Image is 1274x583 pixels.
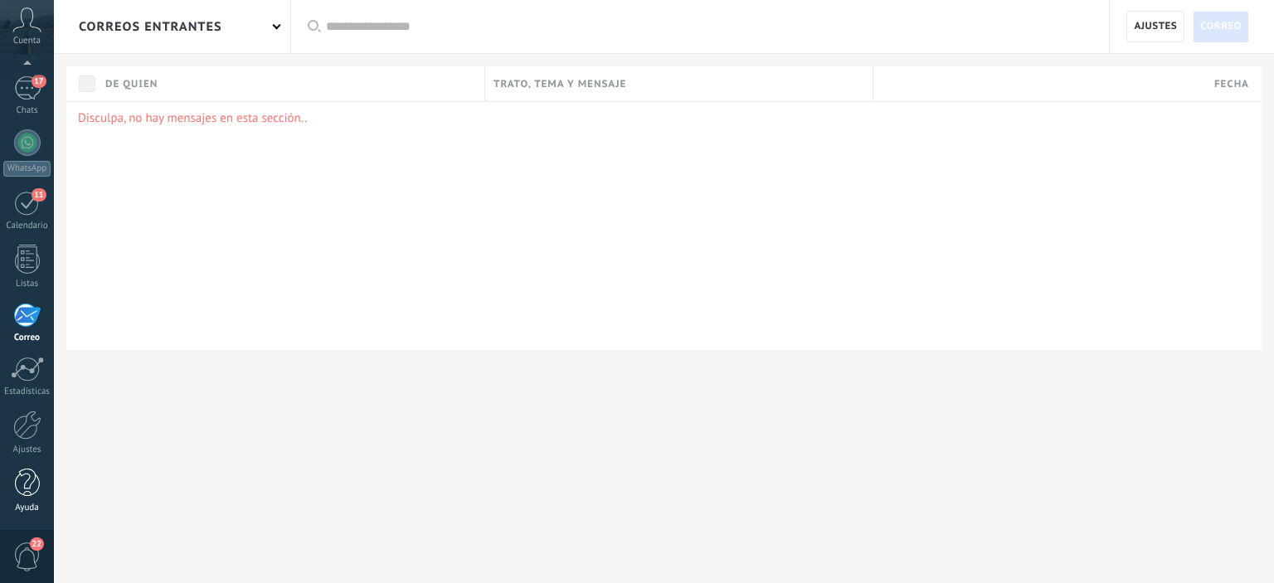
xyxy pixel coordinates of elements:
[30,537,44,551] span: 22
[1126,11,1184,42] a: Ajustes
[1193,11,1249,42] a: Correo
[3,221,51,231] div: Calendario
[1200,12,1242,41] span: Correo
[1134,12,1177,41] span: Ajustes
[32,75,46,88] span: 17
[3,333,51,343] div: Correo
[3,279,51,289] div: Listas
[32,188,46,202] span: 11
[105,76,158,92] span: De quien
[13,36,41,46] span: Cuenta
[3,386,51,397] div: Estadísticas
[1214,76,1249,92] span: Fecha
[494,76,626,92] span: Trato, tema y mensaje
[78,110,1250,126] p: Disculpa, no hay mensajes en esta sección..
[3,503,51,513] div: Ayuda
[3,445,51,455] div: Ajustes
[3,161,51,177] div: WhatsApp
[3,105,51,116] div: Chats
